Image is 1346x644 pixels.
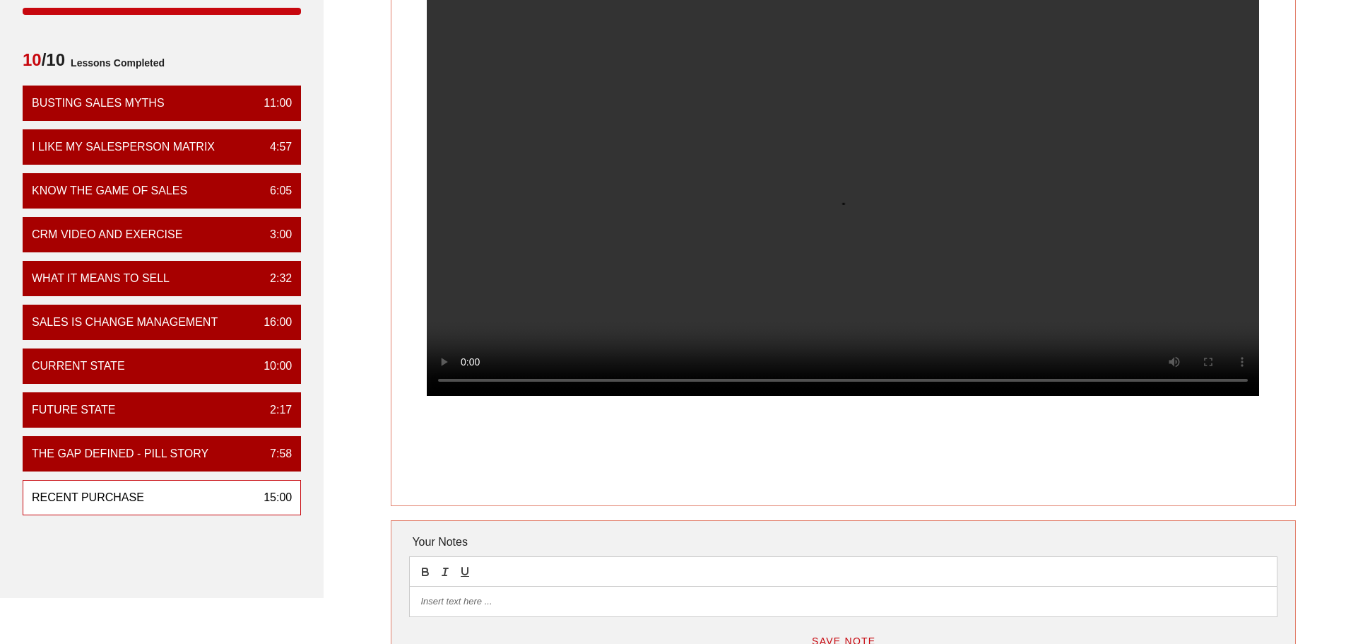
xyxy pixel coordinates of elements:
div: 16:00 [252,314,292,331]
div: 11:00 [252,95,292,112]
div: 3:00 [259,226,292,243]
div: 10:00 [252,358,292,375]
div: The Gap Defined - Pill Story [32,445,208,462]
div: Know the Game of Sales [32,182,187,199]
div: Busting Sales Myths [32,95,165,112]
div: 2:17 [259,402,292,418]
div: 15:00 [252,489,292,506]
div: 6:05 [259,182,292,199]
div: Future State [32,402,116,418]
div: Current State [32,358,125,375]
div: I Like My Salesperson Matrix [32,139,215,156]
span: /10 [23,49,65,77]
span: Lessons Completed [65,49,165,77]
div: 2:32 [259,270,292,287]
div: What it means to sell [32,270,170,287]
div: 7:58 [259,445,292,462]
div: Recent Purchase [32,489,144,506]
div: Your Notes [409,528,1277,556]
span: 10 [23,50,42,69]
div: 4:57 [259,139,292,156]
div: CRM VIDEO and EXERCISE [32,226,182,243]
div: Sales is Change Management [32,314,218,331]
